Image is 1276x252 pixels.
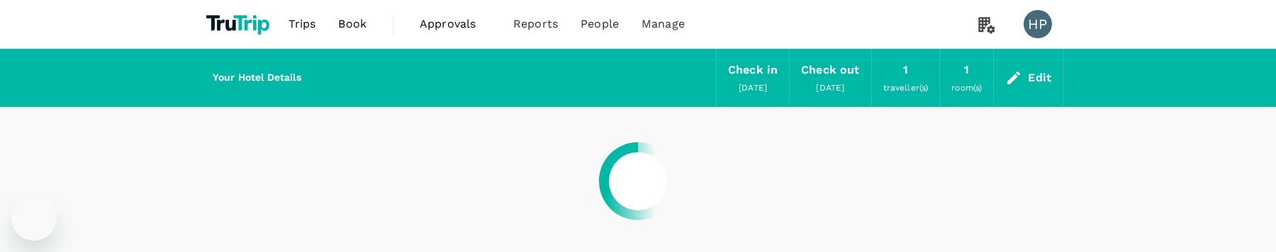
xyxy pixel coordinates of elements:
span: [DATE] [816,83,844,93]
span: Reports [513,16,558,33]
span: People [581,16,619,33]
span: Trips [289,16,316,33]
div: Check in [728,60,778,80]
div: Check out [801,60,859,80]
div: HP [1024,10,1052,38]
span: [DATE] [739,83,767,93]
span: traveller(s) [883,83,929,93]
span: room(s) [951,83,982,93]
div: Edit [1028,68,1051,88]
img: TruTrip logo [201,8,277,40]
div: 1 [903,60,908,80]
span: Manage [642,16,685,33]
span: Book [338,16,366,33]
h6: Your Hotel Details [213,70,301,86]
div: 1 [964,60,969,80]
span: Approvals [420,16,491,33]
iframe: Button to launch messaging window [11,195,57,241]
